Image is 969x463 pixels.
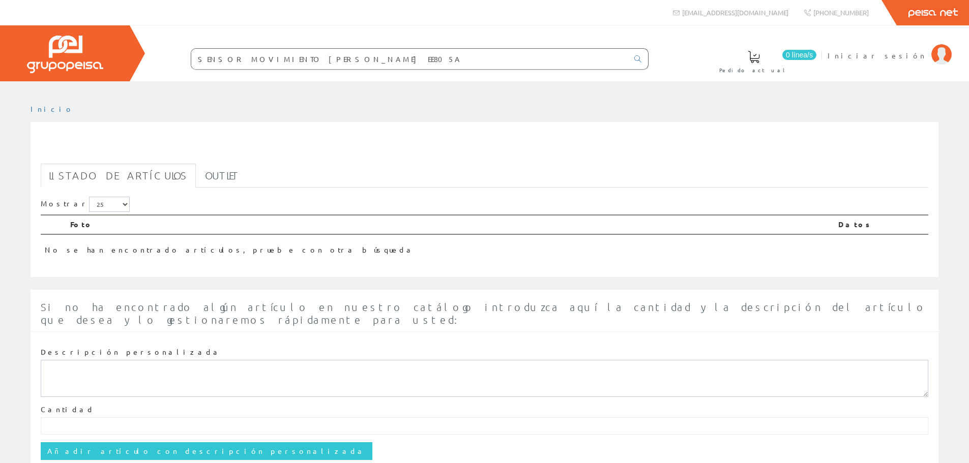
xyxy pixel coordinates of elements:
span: Iniciar sesión [828,50,926,60]
h1: SENSOR MOVIMIENTO [PERSON_NAME] EE805A [41,138,928,159]
select: Mostrar [89,197,130,212]
img: Grupo Peisa [27,36,103,73]
th: Foto [66,215,834,234]
label: Descripción personalizada [41,347,221,357]
label: Mostrar [41,197,130,212]
a: Iniciar sesión [828,42,952,52]
span: Pedido actual [719,65,788,75]
td: No se han encontrado artículos, pruebe con otra búsqueda [41,234,834,259]
a: Listado de artículos [41,164,196,188]
span: 0 línea/s [782,50,816,60]
span: [PHONE_NUMBER] [813,8,869,17]
a: Inicio [31,104,74,113]
span: [EMAIL_ADDRESS][DOMAIN_NAME] [682,8,788,17]
label: Cantidad [41,405,95,415]
input: Añadir artículo con descripción personalizada [41,442,372,459]
span: Si no ha encontrado algún artículo en nuestro catálogo introduzca aquí la cantidad y la descripci... [41,301,926,326]
input: Buscar ... [191,49,628,69]
th: Datos [834,215,928,234]
a: Outlet [197,164,247,188]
